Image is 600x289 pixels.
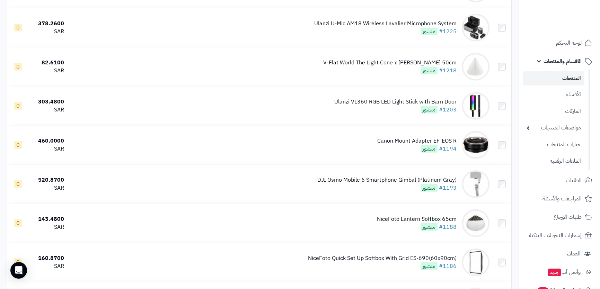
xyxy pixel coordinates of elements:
[421,184,438,192] span: منشور
[14,219,22,227] span: 0
[31,59,64,67] div: 82.6100
[462,209,489,237] img: NiceFoto Lantern Softbox 65cm
[523,35,596,51] a: لوحة التحكم
[314,20,457,28] div: Ulanzi U-Mic AM18 Wireless Lavalier Microphone System
[31,98,64,106] div: 303.4800
[14,63,22,71] span: 0
[317,176,457,184] div: DJI Osmo Mobile 6 Smartphone Gimbal (Platinum Gray)
[556,38,582,48] span: لوحة التحكم
[31,262,64,270] div: SAR
[523,172,596,189] a: الطلبات
[31,223,64,231] div: SAR
[421,223,438,231] span: منشور
[462,14,489,42] img: Ulanzi U-Mic AM18 Wireless Lavalier Microphone System
[554,212,582,222] span: طلبات الإرجاع
[14,24,22,31] span: 0
[529,231,582,240] span: إشعارات التحويلات البنكية
[14,180,22,188] span: 0
[523,104,584,119] a: الماركات
[439,145,457,153] a: #1194
[31,137,64,145] div: 460.0000
[439,262,457,270] a: #1186
[523,71,584,85] a: المنتجات
[31,254,64,262] div: 160.8700
[523,264,596,280] a: وآتس آبجديد
[31,184,64,192] div: SAR
[439,223,457,231] a: #1188
[523,227,596,244] a: إشعارات التحويلات البنكية
[544,56,582,66] span: الأقسام والمنتجات
[542,194,582,204] span: المراجعات والأسئلة
[439,27,457,36] a: #1225
[462,53,489,81] img: V-Flat World The Light Cone x Karl Taylor 50cm
[31,67,64,75] div: SAR
[31,176,64,184] div: 520.8700
[523,137,584,152] a: خيارات المنتجات
[14,102,22,110] span: 0
[334,98,457,106] div: Ulanzi VL360 RGB LED Light Stick with Barn Door
[523,209,596,225] a: طلبات الإرجاع
[462,131,489,159] img: Canon Mount Adapter EF-EOS R
[377,215,457,223] div: NiceFoto Lantern Softbox 65cm
[523,120,584,135] a: مواصفات المنتجات
[421,106,438,114] span: منشور
[377,137,457,145] div: Canon Mount Adapter EF-EOS R
[31,106,64,114] div: SAR
[523,245,596,262] a: العملاء
[421,262,438,270] span: منشور
[421,67,438,74] span: منشور
[553,17,593,32] img: logo-2.png
[14,141,22,149] span: 0
[308,254,457,262] div: NiceFoto Quick Set Up Softbox With Grid ES-690(60x90cm)
[31,145,64,153] div: SAR
[523,87,584,102] a: الأقسام
[439,184,457,192] a: #1193
[10,262,27,279] div: Open Intercom Messenger
[567,249,581,259] span: العملاء
[548,269,561,276] span: جديد
[566,175,582,185] span: الطلبات
[31,20,64,28] div: 378.2600
[439,66,457,75] a: #1218
[523,190,596,207] a: المراجعات والأسئلة
[462,92,489,120] img: Ulanzi VL360 RGB LED Light Stick with Barn Door
[31,215,64,223] div: 143.4800
[523,154,584,169] a: الملفات الرقمية
[323,59,457,67] div: V-Flat World The Light Cone x [PERSON_NAME] 50cm
[462,170,489,198] img: DJI Osmo Mobile 6 Smartphone Gimbal (Platinum Gray)
[547,267,581,277] span: وآتس آب
[31,28,64,36] div: SAR
[421,28,438,35] span: منشور
[462,249,489,276] img: NiceFoto Quick Set Up Softbox With Grid ES-690(60x90cm)
[439,106,457,114] a: #1203
[14,259,22,266] span: 0
[421,145,438,153] span: منشور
